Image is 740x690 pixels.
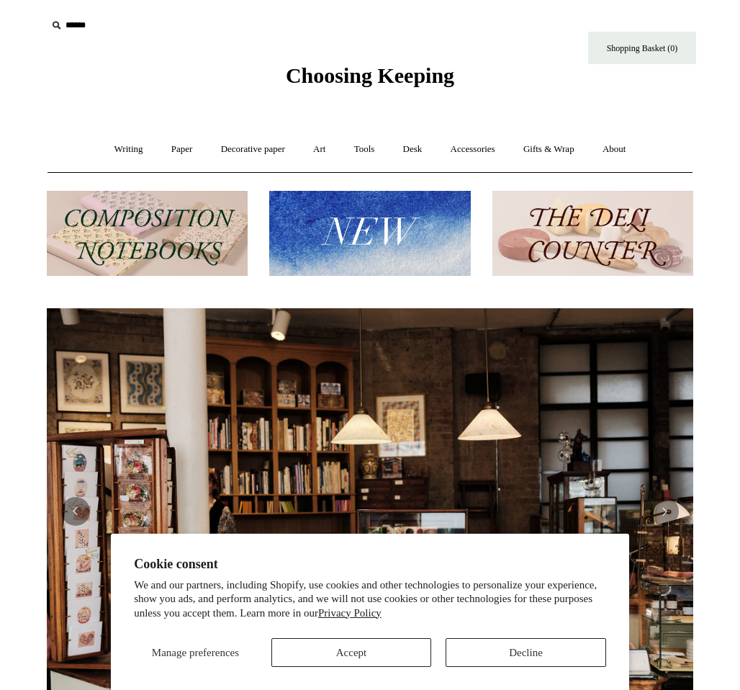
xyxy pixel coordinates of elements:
img: The Deli Counter [492,191,693,277]
a: Choosing Keeping [286,75,454,85]
span: Manage preferences [152,647,239,658]
button: Accept [271,638,432,667]
a: Paper [158,130,206,169]
a: Desk [390,130,436,169]
button: Manage preferences [134,638,257,667]
button: Previous [61,497,90,526]
img: 202302 Composition ledgers.jpg__PID:69722ee6-fa44-49dd-a067-31375e5d54ec [47,191,248,277]
a: About [590,130,639,169]
p: We and our partners, including Shopify, use cookies and other technologies to personalize your ex... [134,578,606,621]
a: Shopping Basket (0) [588,32,696,64]
img: New.jpg__PID:f73bdf93-380a-4a35-bcfe-7823039498e1 [269,191,470,277]
a: Gifts & Wrap [510,130,587,169]
button: Decline [446,638,606,667]
h2: Cookie consent [134,557,606,572]
span: Choosing Keeping [286,63,454,87]
a: Decorative paper [208,130,298,169]
a: Art [300,130,338,169]
button: Next [650,497,679,526]
a: Accessories [438,130,508,169]
a: Writing [101,130,156,169]
a: Tools [341,130,388,169]
a: Privacy Policy [318,607,382,619]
